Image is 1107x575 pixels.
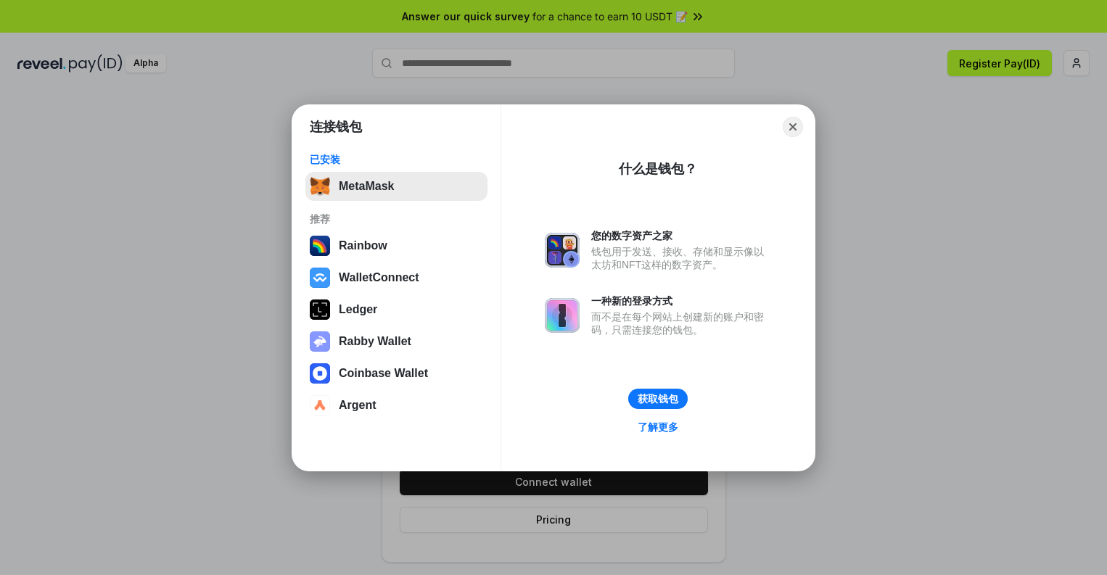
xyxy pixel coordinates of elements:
img: svg+xml,%3Csvg%20xmlns%3D%22http%3A%2F%2Fwww.w3.org%2F2000%2Fsvg%22%20width%3D%2228%22%20height%3... [310,299,330,320]
img: svg+xml,%3Csvg%20xmlns%3D%22http%3A%2F%2Fwww.w3.org%2F2000%2Fsvg%22%20fill%3D%22none%22%20viewBox... [310,331,330,352]
div: Coinbase Wallet [339,367,428,380]
div: 已安装 [310,153,483,166]
div: MetaMask [339,180,394,193]
div: 获取钱包 [638,392,678,405]
img: svg+xml,%3Csvg%20xmlns%3D%22http%3A%2F%2Fwww.w3.org%2F2000%2Fsvg%22%20fill%3D%22none%22%20viewBox... [545,233,580,268]
div: Ledger [339,303,377,316]
a: 了解更多 [629,418,687,437]
button: Rainbow [305,231,487,260]
div: Argent [339,399,376,412]
button: MetaMask [305,172,487,201]
div: WalletConnect [339,271,419,284]
img: svg+xml,%3Csvg%20width%3D%2228%22%20height%3D%2228%22%20viewBox%3D%220%200%2028%2028%22%20fill%3D... [310,268,330,288]
img: svg+xml,%3Csvg%20width%3D%2228%22%20height%3D%2228%22%20viewBox%3D%220%200%2028%2028%22%20fill%3D... [310,395,330,415]
img: svg+xml,%3Csvg%20fill%3D%22none%22%20height%3D%2233%22%20viewBox%3D%220%200%2035%2033%22%20width%... [310,176,330,197]
button: Coinbase Wallet [305,359,487,388]
div: 推荐 [310,212,483,226]
button: Close [783,117,803,137]
img: svg+xml,%3Csvg%20width%3D%2228%22%20height%3D%2228%22%20viewBox%3D%220%200%2028%2028%22%20fill%3D... [310,363,330,384]
div: 钱包用于发送、接收、存储和显示像以太坊和NFT这样的数字资产。 [591,245,771,271]
div: Rabby Wallet [339,335,411,348]
div: 什么是钱包？ [619,160,697,178]
div: 您的数字资产之家 [591,229,771,242]
div: Rainbow [339,239,387,252]
button: Rabby Wallet [305,327,487,356]
button: Ledger [305,295,487,324]
img: svg+xml,%3Csvg%20width%3D%22120%22%20height%3D%22120%22%20viewBox%3D%220%200%20120%20120%22%20fil... [310,236,330,256]
button: WalletConnect [305,263,487,292]
button: Argent [305,391,487,420]
h1: 连接钱包 [310,118,362,136]
div: 而不是在每个网站上创建新的账户和密码，只需连接您的钱包。 [591,310,771,336]
div: 了解更多 [638,421,678,434]
div: 一种新的登录方式 [591,294,771,307]
img: svg+xml,%3Csvg%20xmlns%3D%22http%3A%2F%2Fwww.w3.org%2F2000%2Fsvg%22%20fill%3D%22none%22%20viewBox... [545,298,580,333]
button: 获取钱包 [628,389,688,409]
